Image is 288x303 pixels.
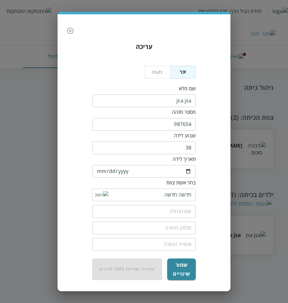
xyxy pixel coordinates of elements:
[92,85,196,92] div: שם מלא
[92,165,196,178] input: תאריך לידה
[92,108,196,115] div: מספר מזהה
[92,155,196,162] div: תאריך לידה
[144,66,170,79] button: נקבה
[144,66,196,85] div: Platform
[92,118,196,131] input: מספר מזהה
[170,66,196,79] button: זכר
[92,141,196,154] input: שבוע לידה
[92,205,196,218] input: שם ההורה
[108,189,191,201] input: בחר אשת צוות
[92,94,196,107] input: שם מלא
[92,179,196,186] div: בחר אשת צוות
[167,258,196,280] button: שמור שינויים
[92,222,196,234] input: טלפון ההורה
[92,132,196,139] div: שבוע לידה
[95,191,108,198] img: down
[92,238,196,251] input: אימייל ההורה
[69,42,219,51] h3: עריכה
